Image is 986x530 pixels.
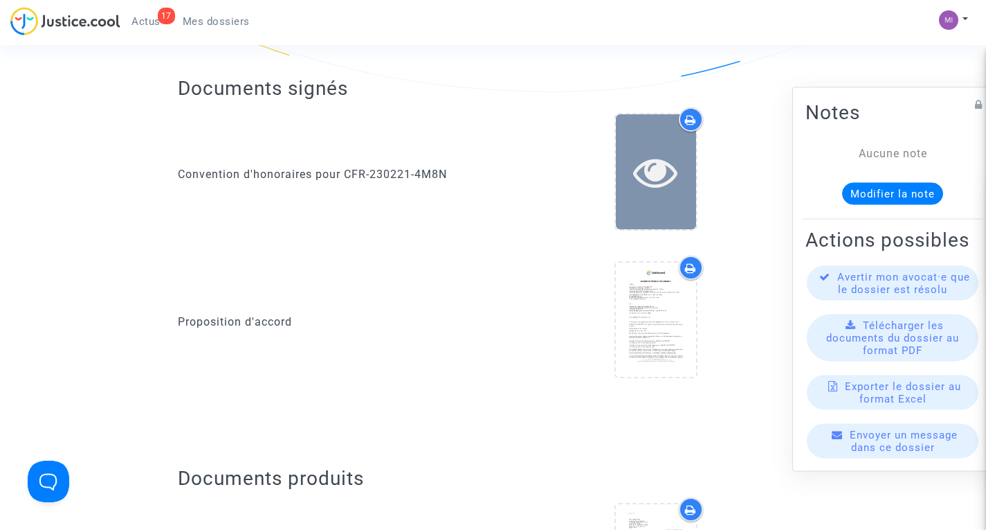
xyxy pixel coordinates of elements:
[131,15,161,28] span: Actus
[10,7,120,35] img: jc-logo.svg
[178,466,808,491] h2: Documents produits
[178,314,483,330] div: Proposition d'accord
[939,10,958,30] img: 73adda73793dbbda753bb9bae147f33f
[120,11,172,32] a: 17Actus
[842,182,943,204] button: Modifier la note
[158,8,175,24] div: 17
[172,11,261,32] a: Mes dossiers
[826,145,959,161] div: Aucune note
[805,227,980,251] h2: Actions possibles
[826,319,959,356] span: Télécharger les documents du dossier au format PDF
[178,166,483,183] div: Convention d'honoraires pour CFR-230221-4M8N
[805,100,980,124] h2: Notes
[183,15,250,28] span: Mes dossiers
[837,270,970,295] span: Avertir mon avocat·e que le dossier est résolu
[178,76,348,100] h2: Documents signés
[845,380,961,405] span: Exporter le dossier au format Excel
[850,428,958,453] span: Envoyer un message dans ce dossier
[28,461,69,502] iframe: Help Scout Beacon - Open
